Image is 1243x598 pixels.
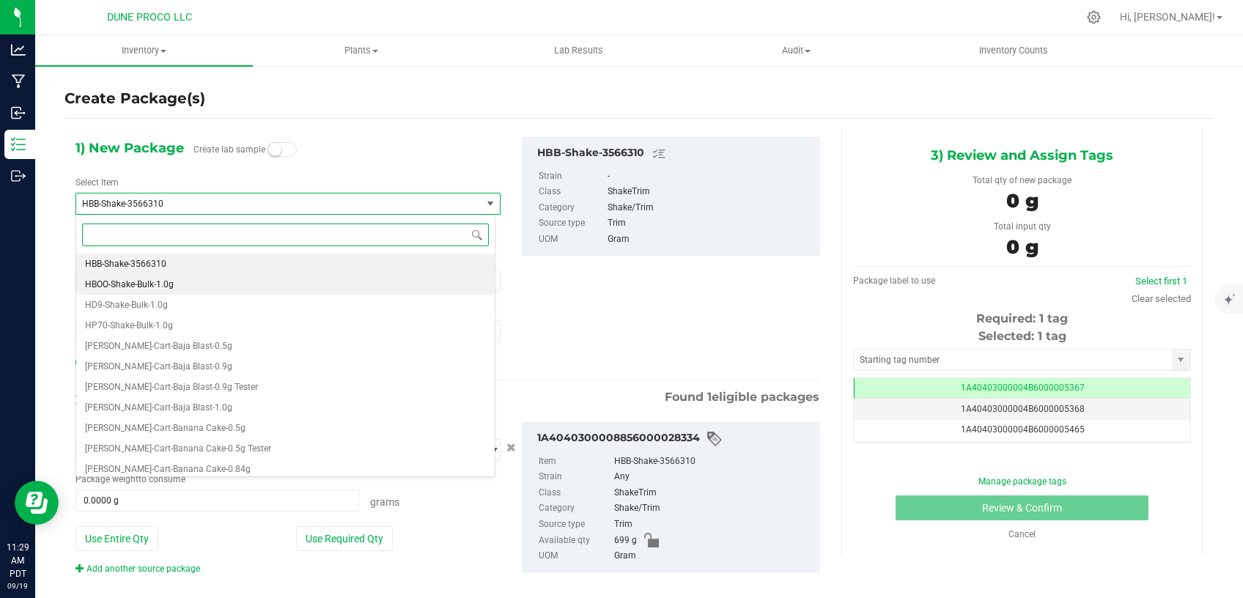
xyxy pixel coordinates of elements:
[82,199,460,209] span: HBB-Shake-3566310
[539,454,611,470] label: Item
[976,311,1068,325] span: Required: 1 tag
[854,350,1172,370] input: Starting tag number
[1008,529,1036,539] a: Cancel
[7,580,29,591] p: 09/19
[470,35,687,66] a: Lab Results
[11,137,26,152] inline-svg: Inventory
[539,469,611,485] label: Strain
[537,145,812,163] div: HBB-Shake-3566310
[1172,350,1190,370] span: select
[539,548,611,564] label: UOM
[608,200,811,216] div: Shake/Trim
[75,474,185,484] span: Package to consume
[75,137,184,159] span: 1) New Package
[539,517,611,533] label: Source type
[76,490,358,511] input: 0.0000 g
[75,564,200,574] a: Add another source package
[11,169,26,183] inline-svg: Outbound
[931,144,1113,166] span: 3) Review and Assign Tags
[896,495,1148,520] button: Review & Confirm
[539,232,605,248] label: UOM
[608,215,811,232] div: Trim
[905,35,1123,66] a: Inventory Counts
[961,404,1085,414] span: 1A40403000004B6000005368
[665,388,819,406] span: Found eligible packages
[193,139,265,160] label: Create lab sample
[534,44,623,57] span: Lab Results
[687,35,905,66] a: Audit
[1006,235,1039,259] span: 0 g
[35,35,253,66] a: Inventory
[370,496,399,508] span: Grams
[64,88,205,109] h4: Create Package(s)
[75,526,158,551] button: Use Entire Qty
[973,175,1072,185] span: Total qty of new package
[614,548,812,564] div: Gram
[614,517,812,533] div: Trim
[614,454,812,470] div: HBB-Shake-3566310
[994,221,1051,232] span: Total input qty
[296,526,393,551] button: Use Required Qty
[614,533,637,549] span: 699 g
[614,469,812,485] div: Any
[961,383,1085,393] span: 1A40403000004B6000005367
[539,501,611,517] label: Category
[539,533,611,549] label: Available qty
[853,276,935,286] span: Package label to use
[254,44,470,57] span: Plants
[608,232,811,248] div: Gram
[959,44,1068,57] span: Inventory Counts
[15,481,59,525] iframe: Resource center
[608,169,811,185] div: -
[537,430,812,448] div: 1A4040300008856000028334
[75,176,119,189] label: Select Item
[978,476,1066,487] a: Manage package tags
[539,215,605,232] label: Source type
[614,485,812,501] div: ShakeTrim
[11,43,26,57] inline-svg: Analytics
[539,200,605,216] label: Category
[1006,189,1039,213] span: 0 g
[978,329,1066,343] span: Selected: 1 tag
[539,169,605,185] label: Strain
[1120,11,1215,23] span: Hi, [PERSON_NAME]!
[608,184,811,200] div: ShakeTrim
[7,541,29,580] p: 11:29 AM PDT
[482,193,500,214] span: select
[107,11,192,23] span: DUNE PROCO LLC
[35,44,253,57] span: Inventory
[614,501,812,517] div: Shake/Trim
[539,184,605,200] label: Class
[1135,276,1187,287] a: Select first 1
[502,438,520,459] button: Cancel button
[253,35,471,66] a: Plants
[112,474,139,484] span: weight
[961,424,1085,435] span: 1A40403000004B6000005465
[688,44,904,57] span: Audit
[707,390,712,404] span: 1
[1132,293,1191,304] a: Clear selected
[539,485,611,501] label: Class
[11,74,26,89] inline-svg: Manufacturing
[11,106,26,120] inline-svg: Inbound
[1085,10,1103,24] div: Manage settings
